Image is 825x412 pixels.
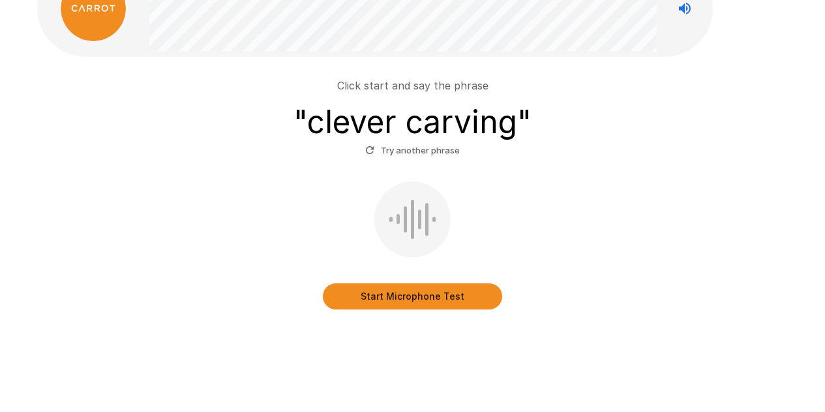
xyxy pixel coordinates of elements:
[362,140,463,161] button: Try another phrase
[323,283,502,309] button: Start Microphone Test
[293,104,532,140] h3: " clever carving "
[337,78,488,93] p: Click start and say the phrase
